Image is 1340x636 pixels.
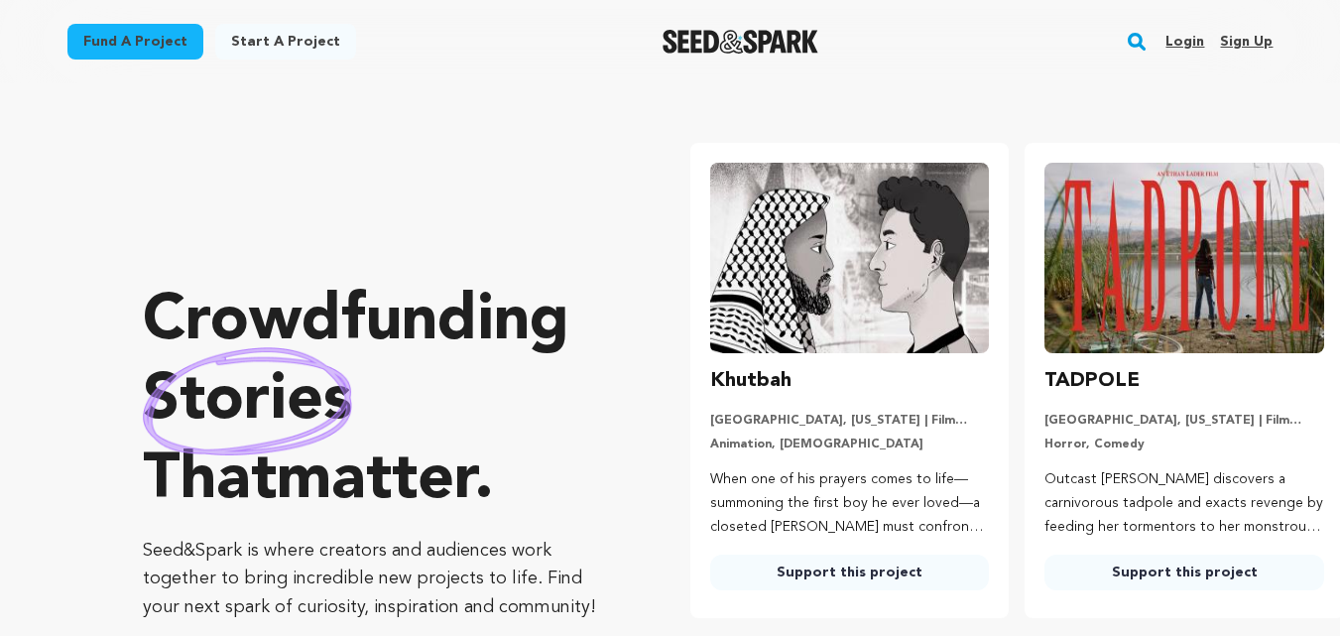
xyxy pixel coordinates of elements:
[710,413,990,429] p: [GEOGRAPHIC_DATA], [US_STATE] | Film Short
[1044,437,1324,452] p: Horror, Comedy
[1044,555,1324,590] a: Support this project
[1044,413,1324,429] p: [GEOGRAPHIC_DATA], [US_STATE] | Film Short
[143,347,352,455] img: hand sketched image
[143,283,611,521] p: Crowdfunding that .
[1165,26,1204,58] a: Login
[710,437,990,452] p: Animation, [DEMOGRAPHIC_DATA]
[1044,468,1324,539] p: Outcast [PERSON_NAME] discovers a carnivorous tadpole and exacts revenge by feeding her tormentor...
[67,24,203,60] a: Fund a project
[663,30,818,54] img: Seed&Spark Logo Dark Mode
[710,468,990,539] p: When one of his prayers comes to life—summoning the first boy he ever loved—a closeted [PERSON_NA...
[1044,365,1140,397] h3: TADPOLE
[215,24,356,60] a: Start a project
[663,30,818,54] a: Seed&Spark Homepage
[710,163,990,353] img: Khutbah image
[1044,163,1324,353] img: TADPOLE image
[277,449,474,513] span: matter
[1220,26,1273,58] a: Sign up
[143,537,611,622] p: Seed&Spark is where creators and audiences work together to bring incredible new projects to life...
[710,555,990,590] a: Support this project
[710,365,792,397] h3: Khutbah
